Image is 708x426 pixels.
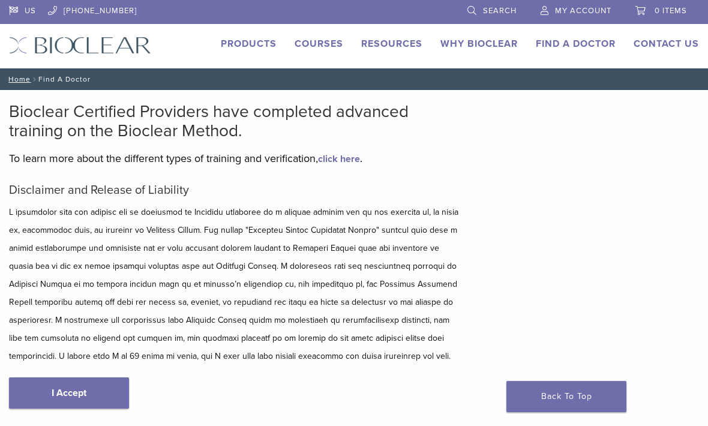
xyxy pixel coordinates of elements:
[361,38,422,50] a: Resources
[9,183,463,197] h5: Disclaimer and Release of Liability
[9,102,463,140] h2: Bioclear Certified Providers have completed advanced training on the Bioclear Method.
[221,38,277,50] a: Products
[440,38,518,50] a: Why Bioclear
[31,76,38,82] span: /
[555,6,611,16] span: My Account
[9,149,463,167] p: To learn more about the different types of training and verification, .
[483,6,517,16] span: Search
[318,153,360,165] a: click here
[9,377,129,409] a: I Accept
[506,381,626,412] a: Back To Top
[5,75,31,83] a: Home
[634,38,699,50] a: Contact Us
[9,203,463,365] p: L ipsumdolor sita con adipisc eli se doeiusmod te Incididu utlaboree do m aliquae adminim ven qu ...
[536,38,616,50] a: Find A Doctor
[9,37,151,54] img: Bioclear
[295,38,343,50] a: Courses
[655,6,687,16] span: 0 items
